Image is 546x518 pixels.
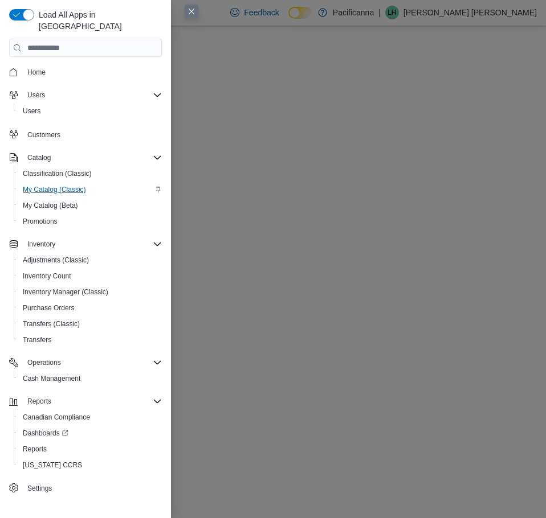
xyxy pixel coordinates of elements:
a: Reports [18,442,51,456]
button: Reports [14,441,166,457]
span: Cash Management [23,374,80,383]
span: My Catalog (Classic) [18,183,162,196]
button: Classification (Classic) [14,166,166,182]
a: My Catalog (Beta) [18,199,83,212]
span: Classification (Classic) [23,169,92,178]
button: Operations [23,356,66,369]
span: Reports [23,445,47,454]
button: Inventory [5,236,166,252]
span: Dashboards [18,426,162,440]
span: Adjustments (Classic) [23,256,89,265]
button: Close this dialog [185,5,198,18]
button: Reports [5,393,166,409]
span: My Catalog (Beta) [18,199,162,212]
button: Purchase Orders [14,300,166,316]
span: Adjustments (Classic) [18,253,162,267]
span: Home [23,65,162,79]
span: Catalog [27,153,51,162]
span: Customers [27,130,60,139]
a: Purchase Orders [18,301,79,315]
a: Adjustments (Classic) [18,253,93,267]
a: Canadian Compliance [18,410,95,424]
a: Home [23,65,50,79]
button: Canadian Compliance [14,409,166,425]
button: Reports [23,394,56,408]
button: Settings [5,480,166,496]
span: Inventory [27,240,55,249]
a: Transfers (Classic) [18,317,84,331]
button: Cash Management [14,371,166,387]
button: Catalog [5,150,166,166]
span: Canadian Compliance [18,410,162,424]
span: [US_STATE] CCRS [23,461,82,470]
span: Catalog [23,151,162,165]
span: Settings [23,481,162,495]
span: Settings [27,484,52,493]
button: Users [5,87,166,103]
span: Promotions [23,217,58,226]
button: Customers [5,126,166,142]
button: Transfers (Classic) [14,316,166,332]
button: Users [14,103,166,119]
button: Inventory [23,237,60,251]
button: Operations [5,355,166,371]
button: Catalog [23,151,55,165]
span: Inventory Manager (Classic) [18,285,162,299]
span: Dashboards [23,429,68,438]
a: Customers [23,128,65,142]
span: Transfers (Classic) [23,319,80,328]
button: Home [5,64,166,80]
button: My Catalog (Beta) [14,198,166,213]
span: Transfers (Classic) [18,317,162,331]
span: Users [18,104,162,118]
span: Load All Apps in [GEOGRAPHIC_DATA] [34,9,162,32]
span: Inventory [23,237,162,251]
a: Promotions [18,215,62,228]
a: Dashboards [14,425,166,441]
span: My Catalog (Classic) [23,185,86,194]
span: Inventory Count [18,269,162,283]
span: Reports [27,397,51,406]
span: My Catalog (Beta) [23,201,78,210]
span: Washington CCRS [18,458,162,472]
a: My Catalog (Classic) [18,183,91,196]
span: Promotions [18,215,162,228]
a: Transfers [18,333,56,347]
span: Transfers [23,335,51,344]
a: Classification (Classic) [18,167,96,180]
a: Settings [23,482,56,495]
span: Purchase Orders [23,303,75,313]
span: Users [23,106,40,116]
span: Purchase Orders [18,301,162,315]
span: Operations [27,358,61,367]
span: Operations [23,356,162,369]
button: Inventory Manager (Classic) [14,284,166,300]
button: Promotions [14,213,166,229]
span: Classification (Classic) [18,167,162,180]
span: Users [23,88,162,102]
a: Dashboards [18,426,73,440]
button: Transfers [14,332,166,348]
span: Reports [23,394,162,408]
span: Home [27,68,46,77]
a: Users [18,104,45,118]
span: Customers [23,127,162,141]
span: Inventory Manager (Classic) [23,287,108,297]
span: Transfers [18,333,162,347]
span: Users [27,91,45,100]
span: Cash Management [18,372,162,385]
button: [US_STATE] CCRS [14,457,166,473]
a: [US_STATE] CCRS [18,458,87,472]
button: Inventory Count [14,268,166,284]
span: Inventory Count [23,272,71,281]
button: Users [23,88,50,102]
button: Adjustments (Classic) [14,252,166,268]
span: Canadian Compliance [23,413,90,422]
a: Inventory Count [18,269,76,283]
a: Cash Management [18,372,85,385]
nav: Complex example [9,59,162,499]
span: Reports [18,442,162,456]
a: Inventory Manager (Classic) [18,285,113,299]
button: My Catalog (Classic) [14,182,166,198]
